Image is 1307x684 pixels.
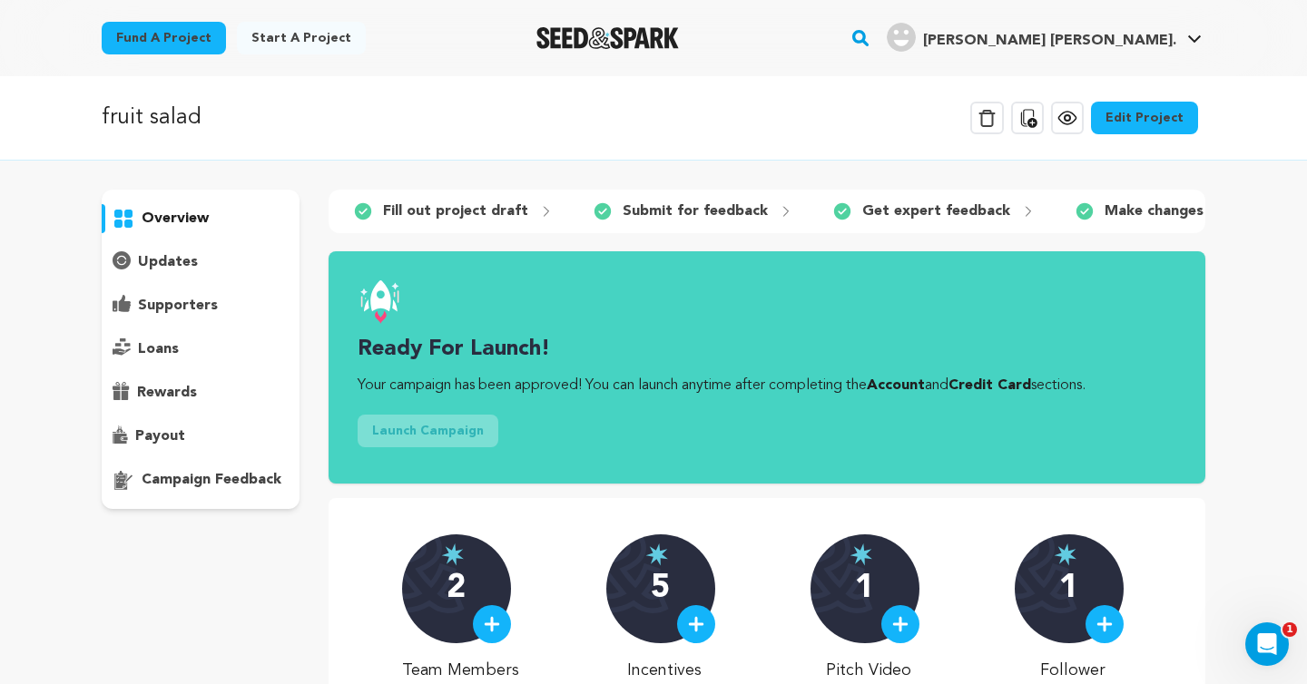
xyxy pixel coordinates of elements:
[137,382,197,404] p: rewards
[135,425,185,447] p: payout
[102,248,300,277] button: updates
[623,200,768,222] p: Submit for feedback
[1105,200,1204,222] p: Make changes
[887,23,1176,52] div: Kirsten Dana V.'s Profile
[855,571,874,607] p: 1
[883,19,1205,57] span: Kirsten Dana V.'s Profile
[142,208,209,230] p: overview
[102,378,300,407] button: rewards
[358,415,498,447] button: Launch Campaign
[102,465,300,494] button: campaign feedback
[138,251,198,273] p: updates
[1015,658,1132,683] p: Follower
[536,27,679,49] a: Seed&Spark Homepage
[102,335,300,364] button: loans
[862,200,1010,222] p: Get expert feedback
[923,34,1176,48] span: [PERSON_NAME] [PERSON_NAME].
[102,22,226,54] a: Fund a project
[892,616,909,632] img: plus.svg
[811,658,928,683] p: Pitch Video
[102,102,201,134] p: fruit salad
[948,378,1031,393] a: Credit Card
[883,19,1205,52] a: Kirsten Dana V.'s Profile
[402,658,519,683] p: Team Members
[606,658,723,683] p: Incentives
[358,335,1176,364] h3: Ready for launch!
[358,375,1176,396] p: Your campaign has been approved! You can launch anytime after completing the and sections.
[536,27,679,49] img: Seed&Spark Logo Dark Mode
[887,23,916,52] img: user.png
[688,616,704,632] img: plus.svg
[1096,616,1113,632] img: plus.svg
[142,469,281,491] p: campaign feedback
[1245,622,1289,666] iframe: Intercom live chat
[1059,571,1078,607] p: 1
[867,378,925,393] a: Account
[484,616,500,632] img: plus.svg
[1091,102,1198,134] a: Edit Project
[358,280,401,324] img: launch.svg
[447,571,466,607] p: 2
[102,291,300,320] button: supporters
[138,295,218,317] p: supporters
[102,422,300,451] button: payout
[1282,622,1297,637] span: 1
[237,22,366,54] a: Start a project
[651,571,670,607] p: 5
[138,338,179,360] p: loans
[102,204,300,233] button: overview
[383,200,528,222] p: Fill out project draft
